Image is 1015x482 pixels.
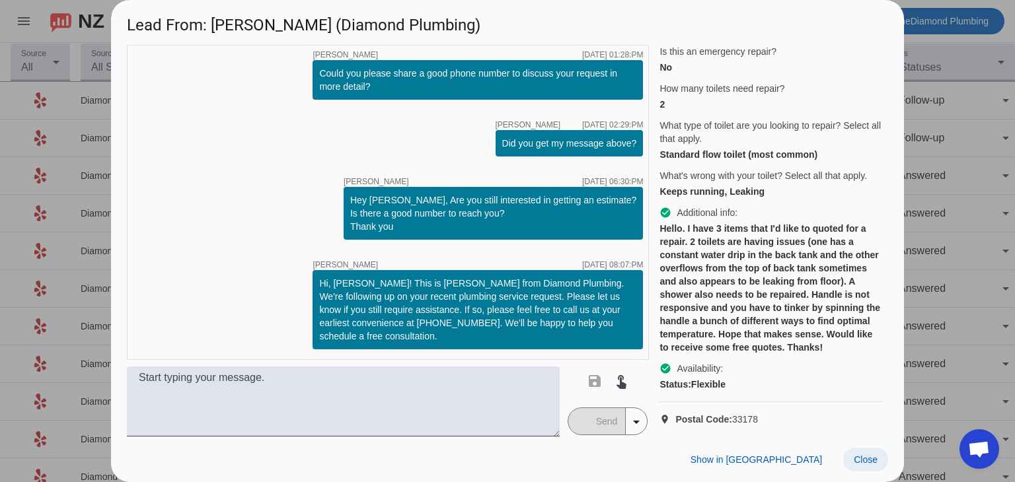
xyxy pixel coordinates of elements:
div: No [659,61,883,74]
div: [DATE] 01:28:PM [582,51,643,59]
div: Keeps running, Leaking [659,185,883,198]
div: Standard flow toilet (most common) [659,148,883,161]
span: Close [854,454,878,465]
span: Is this an emergency repair? [659,45,776,58]
div: Open chat [959,429,999,469]
span: [PERSON_NAME] [313,261,378,269]
div: Flexible [659,378,883,391]
span: Show in [GEOGRAPHIC_DATA] [691,454,822,465]
strong: Status: [659,379,691,390]
button: Close [843,448,888,471]
div: Did you get my message above?​ [502,137,637,150]
button: Show in [GEOGRAPHIC_DATA] [680,448,833,471]
mat-icon: touch_app [613,373,629,389]
span: Additional info: [677,206,737,219]
div: Could you please share a good phone number to discuss your request in more detail?​ [319,67,636,93]
div: [DATE] 06:30:PM [582,178,643,186]
div: [DATE] 02:29:PM [582,121,643,129]
span: 33178 [675,413,758,426]
mat-icon: location_on [659,414,675,425]
mat-icon: check_circle [659,207,671,219]
span: What type of toilet are you looking to repair? Select all that apply. [659,119,883,145]
div: Hi, [PERSON_NAME]! This is [PERSON_NAME] from Diamond Plumbing. We're following up on your recent... [319,277,636,343]
div: Hey [PERSON_NAME], Are you still interested in getting an estimate? Is there a good number to rea... [350,193,636,233]
span: [PERSON_NAME] [496,121,561,129]
mat-icon: check_circle [659,362,671,374]
span: What's wrong with your toilet? Select all that apply. [659,169,867,182]
div: 2 [659,98,883,111]
div: Hello. I have 3 items that I'd like to quoted for a repair. 2 toilets are having issues (one has ... [659,222,883,354]
span: Availability: [677,362,723,375]
div: [DATE] 08:07:PM [582,261,643,269]
span: How many toilets need repair? [659,82,784,95]
strong: Postal Code: [675,414,732,425]
span: [PERSON_NAME] [344,178,409,186]
span: [PERSON_NAME] [313,51,378,59]
mat-icon: arrow_drop_down [628,414,644,430]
